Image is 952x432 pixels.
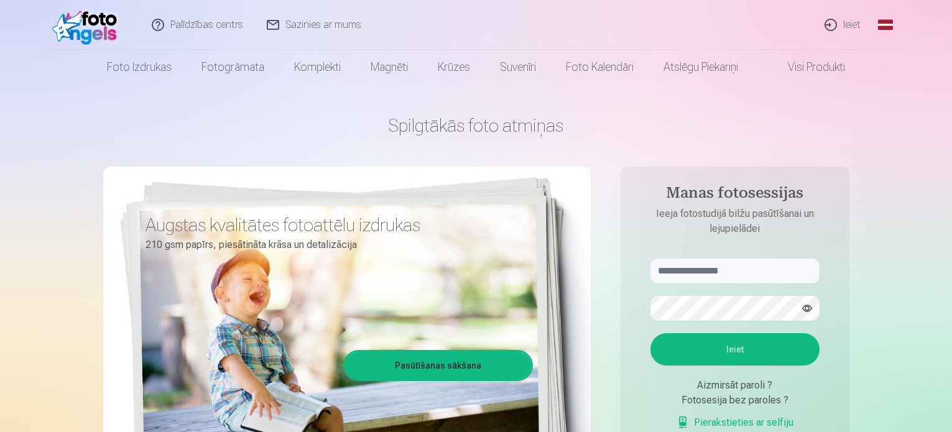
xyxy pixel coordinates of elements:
[345,352,531,379] a: Pasūtīšanas sākšana
[103,114,849,137] h1: Spilgtākās foto atmiņas
[638,184,832,206] h4: Manas fotosessijas
[650,333,820,365] button: Ieiet
[279,50,356,85] a: Komplekti
[753,50,860,85] a: Visi produkti
[485,50,551,85] a: Suvenīri
[146,236,524,254] p: 210 gsm papīrs, piesātināta krāsa un detalizācija
[423,50,485,85] a: Krūzes
[677,415,793,430] a: Pierakstieties ar selfiju
[551,50,649,85] a: Foto kalendāri
[146,214,524,236] h3: Augstas kvalitātes fotoattēlu izdrukas
[650,378,820,393] div: Aizmirsāt paroli ?
[638,206,832,236] p: Ieeja fotostudijā bilžu pasūtīšanai un lejupielādei
[92,50,187,85] a: Foto izdrukas
[356,50,423,85] a: Magnēti
[649,50,753,85] a: Atslēgu piekariņi
[650,393,820,408] div: Fotosesija bez paroles ?
[52,5,124,45] img: /fa1
[187,50,279,85] a: Fotogrāmata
